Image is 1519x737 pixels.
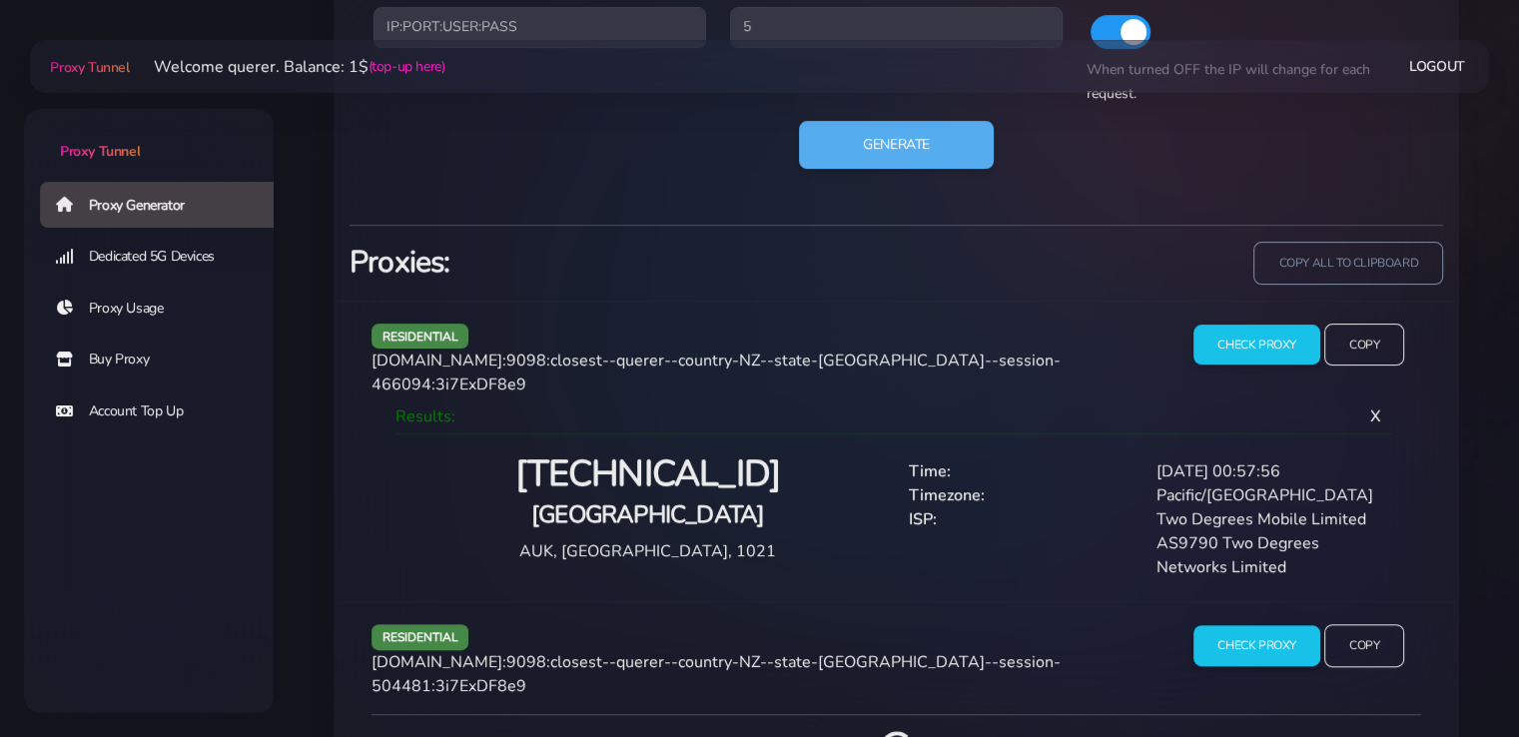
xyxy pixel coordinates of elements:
[519,540,776,562] span: AUK, [GEOGRAPHIC_DATA], 1021
[1324,324,1404,367] input: Copy
[799,121,994,169] button: Generate
[372,350,1061,395] span: [DOMAIN_NAME]:9098:closest--querer--country-NZ--state-[GEOGRAPHIC_DATA]--session-466094:3i7ExDF8e9
[130,55,445,79] li: Welcome querer. Balance: 1$
[1324,624,1404,667] input: Copy
[1144,507,1393,531] div: Two Degrees Mobile Limited
[897,459,1145,483] div: Time:
[1409,48,1465,85] a: Logout
[369,56,445,77] a: (top-up here)
[1193,625,1320,666] input: Check Proxy
[60,142,140,161] span: Proxy Tunnel
[372,651,1061,697] span: [DOMAIN_NAME]:9098:closest--querer--country-NZ--state-[GEOGRAPHIC_DATA]--session-504481:3i7ExDF8e9
[1422,640,1494,712] iframe: Webchat Widget
[40,286,290,332] a: Proxy Usage
[1354,389,1397,443] span: X
[24,109,274,162] a: Proxy Tunnel
[40,388,290,434] a: Account Top Up
[897,483,1145,507] div: Timezone:
[395,405,455,427] span: Results:
[372,324,469,349] span: residential
[350,242,885,283] h3: Proxies:
[897,507,1145,531] div: ISP:
[1193,325,1320,366] input: Check Proxy
[1253,242,1443,285] input: copy all to clipboard
[40,182,290,228] a: Proxy Generator
[1144,531,1393,579] div: AS9790 Two Degrees Networks Limited
[411,498,885,531] h4: [GEOGRAPHIC_DATA]
[40,337,290,382] a: Buy Proxy
[372,624,469,649] span: residential
[46,51,129,83] a: Proxy Tunnel
[411,451,885,498] h2: [TECHNICAL_ID]
[50,58,129,77] span: Proxy Tunnel
[40,234,290,280] a: Dedicated 5G Devices
[1144,483,1393,507] div: Pacific/[GEOGRAPHIC_DATA]
[1144,459,1393,483] div: [DATE] 00:57:56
